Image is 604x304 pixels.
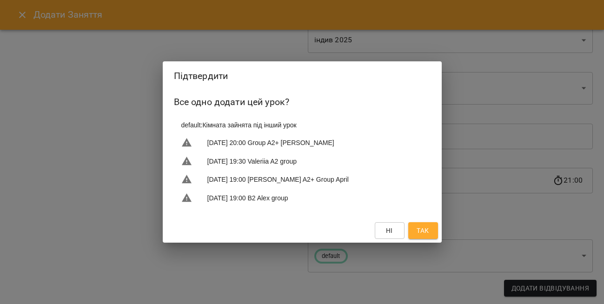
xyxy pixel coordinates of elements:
li: default : Кімната зайнята під інший урок [174,117,431,133]
h2: Підтвердити [174,69,431,83]
button: Ні [375,222,405,239]
li: [DATE] 19:00 [PERSON_NAME] A2+ Group April [174,170,431,189]
li: [DATE] 19:30 Valeriia A2 group [174,152,431,171]
button: Так [408,222,438,239]
span: Так [417,225,429,236]
li: [DATE] 19:00 B2 Alex group [174,189,431,207]
span: Ні [386,225,393,236]
h6: Все одно додати цей урок? [174,95,431,109]
li: [DATE] 20:00 Group A2+ [PERSON_NAME] [174,133,431,152]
